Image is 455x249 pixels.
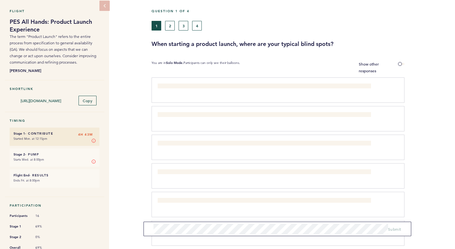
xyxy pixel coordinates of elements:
time: Started Mon. at 12:15pm [14,137,47,141]
span: Date shifts not being communicated properly. [158,170,237,175]
span: 69% [35,224,55,229]
h5: Flight [10,9,99,13]
button: 3 [179,21,188,31]
h6: - Contribute [14,131,96,136]
span: Why the product/feature was developed, and what exactly we are trying to accomplish with it. [158,199,320,204]
span: The term "Product Launch" refers to the entire process from specification to general availability... [10,34,96,65]
h5: Question 1 of 4 [152,9,450,13]
h6: - Results [14,173,96,177]
span: Copy [83,98,92,103]
h3: When starting a product launch, where are your typical blind spots? [152,40,450,48]
span: 16 [35,214,55,218]
h6: - Pump [14,152,96,156]
h1: PES All Hands: Product Launch Experience [10,18,99,33]
button: Submit [388,226,401,232]
b: [PERSON_NAME] [10,67,99,74]
h5: Participation [10,203,99,208]
span: 0% [35,235,55,239]
button: Copy [79,96,97,105]
time: Ends Fri. at 8:00pm [14,178,40,182]
b: Solo Mode. [166,61,183,65]
span: What the GA date is and why it was chosen. [158,84,233,89]
button: 2 [165,21,175,31]
span: 4H 43M [78,131,93,138]
h5: Shortlink [10,87,99,91]
small: Stage 1 [14,131,25,136]
span: Having to research and look through the spec as CORE tends to be left out on a lot of them. [158,113,316,118]
span: Participants [10,213,29,219]
small: Flight End [14,173,29,177]
span: Submit [388,227,401,232]
span: The reason why a Product Brief isn't created for every new feature or product. [158,141,292,147]
span: Stage 2 [10,234,29,240]
p: You are in Participants can only see their balloons. [152,61,240,74]
small: Stage 2 [14,152,25,156]
span: Stage 1 [10,223,29,230]
button: 1 [152,21,161,31]
button: 4 [192,21,202,31]
time: Starts Wed. at 8:00pm [14,157,44,162]
h5: Timing [10,119,99,123]
span: Show other responses [359,61,379,73]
